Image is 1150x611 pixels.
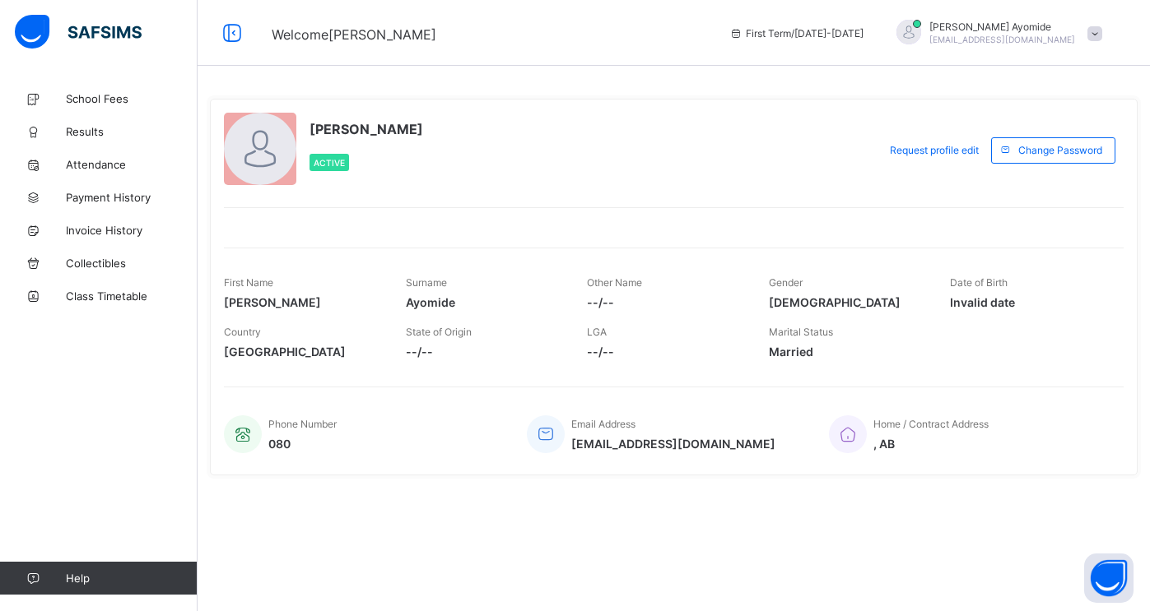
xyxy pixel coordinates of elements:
[314,158,345,168] span: Active
[66,224,198,237] span: Invoice History
[1018,144,1102,156] span: Change Password
[15,15,142,49] img: safsims
[587,345,744,359] span: --/--
[890,144,979,156] span: Request profile edit
[66,158,198,171] span: Attendance
[66,289,198,303] span: Class Timetable
[406,295,563,309] span: Ayomide
[571,437,775,451] span: [EMAIL_ADDRESS][DOMAIN_NAME]
[66,572,197,585] span: Help
[769,326,833,338] span: Marital Status
[66,125,198,138] span: Results
[224,295,381,309] span: [PERSON_NAME]
[571,418,636,430] span: Email Address
[268,418,337,430] span: Phone Number
[406,345,563,359] span: --/--
[587,295,744,309] span: --/--
[66,92,198,105] span: School Fees
[66,257,198,270] span: Collectibles
[224,276,273,289] span: First Name
[873,418,989,430] span: Home / Contract Address
[224,326,261,338] span: Country
[224,345,381,359] span: [GEOGRAPHIC_DATA]
[310,121,423,137] span: [PERSON_NAME]
[769,295,926,309] span: [DEMOGRAPHIC_DATA]
[587,276,642,289] span: Other Name
[873,437,989,451] span: , AB
[950,276,1008,289] span: Date of Birth
[272,26,436,43] span: Welcome [PERSON_NAME]
[929,35,1075,44] span: [EMAIL_ADDRESS][DOMAIN_NAME]
[950,295,1107,309] span: Invalid date
[929,21,1075,33] span: [PERSON_NAME] Ayomide
[406,276,447,289] span: Surname
[1084,553,1134,603] button: Open asap
[406,326,472,338] span: State of Origin
[769,345,926,359] span: Married
[729,27,864,39] span: session/term information
[66,191,198,204] span: Payment History
[880,20,1110,47] div: AdeniranAyomide
[268,437,337,451] span: 080
[587,326,607,338] span: LGA
[769,276,803,289] span: Gender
